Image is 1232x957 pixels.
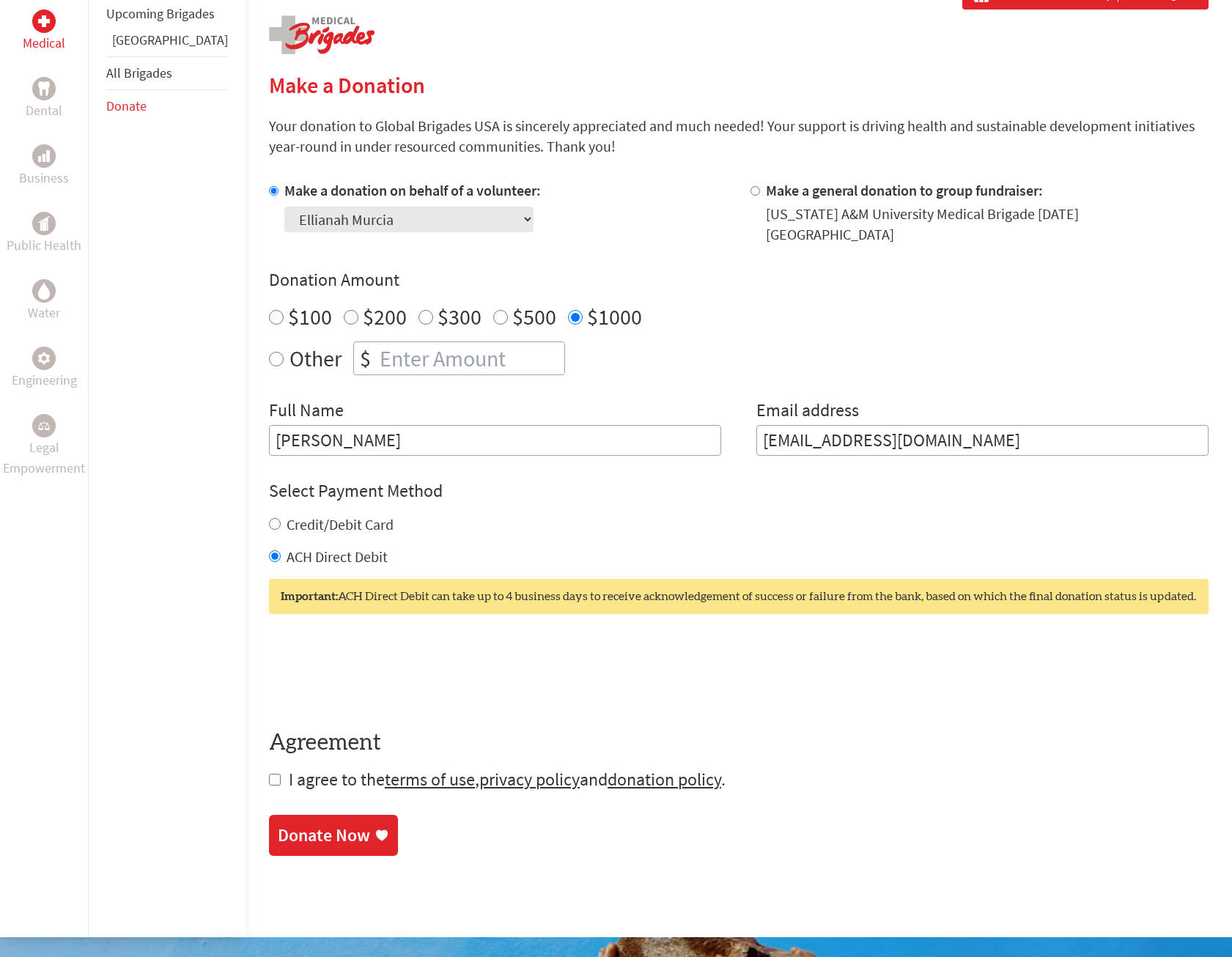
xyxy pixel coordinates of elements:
img: Public Health [38,216,50,231]
li: Donate [106,90,228,122]
label: Make a donation on behalf of a volunteer: [284,181,541,199]
a: Public HealthPublic Health [7,212,81,256]
img: Water [38,282,50,299]
a: EngineeringEngineering [12,347,77,391]
a: donation policy [608,768,721,791]
div: Business [32,144,56,168]
strong: Important: [281,591,338,602]
div: Donate Now [278,824,370,847]
p: Engineering [12,370,77,391]
div: [US_STATE] A&M University Medical Brigade [DATE] [GEOGRAPHIC_DATA] [766,204,1209,245]
label: $200 [363,303,407,330]
h4: Select Payment Method [269,479,1209,503]
img: Medical [38,15,50,27]
div: Water [32,279,56,303]
label: $100 [288,303,332,330]
label: $1000 [587,303,642,330]
label: Full Name [269,399,344,425]
a: privacy policy [479,768,580,791]
img: Engineering [38,352,50,364]
img: Dental [38,81,50,95]
div: $ [354,342,377,374]
input: Enter Full Name [269,425,721,456]
p: Legal Empowerment [3,437,85,479]
a: terms of use [385,768,475,791]
a: All Brigades [106,64,172,81]
label: $300 [438,303,482,330]
h2: Make a Donation [269,72,1209,98]
a: Donate Now [269,815,398,856]
div: Dental [32,77,56,100]
label: $500 [512,303,556,330]
p: Dental [26,100,62,121]
a: Legal EmpowermentLegal Empowerment [3,414,85,479]
label: Email address [756,399,859,425]
li: All Brigades [106,56,228,90]
span: I agree to the , and . [289,768,726,791]
p: Medical [23,33,65,53]
a: BusinessBusiness [19,144,69,188]
div: Public Health [32,212,56,235]
label: Credit/Debit Card [287,515,394,533]
label: Make a general donation to group fundraiser: [766,181,1043,199]
img: logo-medical.png [269,15,375,54]
p: Water [28,303,60,323]
label: ACH Direct Debit [287,547,388,566]
li: Panama [106,30,228,56]
a: Upcoming Brigades [106,5,215,22]
input: Your Email [756,425,1209,456]
div: Medical [32,10,56,33]
img: Legal Empowerment [38,421,50,430]
input: Enter Amount [377,342,564,374]
p: Public Health [7,235,81,256]
div: ACH Direct Debit can take up to 4 business days to receive acknowledgement of success or failure ... [269,579,1209,614]
h4: Donation Amount [269,268,1209,292]
a: [GEOGRAPHIC_DATA] [112,32,228,48]
p: Your donation to Global Brigades USA is sincerely appreciated and much needed! Your support is dr... [269,116,1209,157]
iframe: reCAPTCHA [269,643,492,701]
label: Other [289,341,342,375]
a: DentalDental [26,77,62,121]
img: Business [38,150,50,162]
a: MedicalMedical [23,10,65,53]
h4: Agreement [269,730,1209,756]
a: WaterWater [28,279,60,323]
p: Business [19,168,69,188]
a: Donate [106,97,147,114]
div: Engineering [32,347,56,370]
div: Legal Empowerment [32,414,56,437]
